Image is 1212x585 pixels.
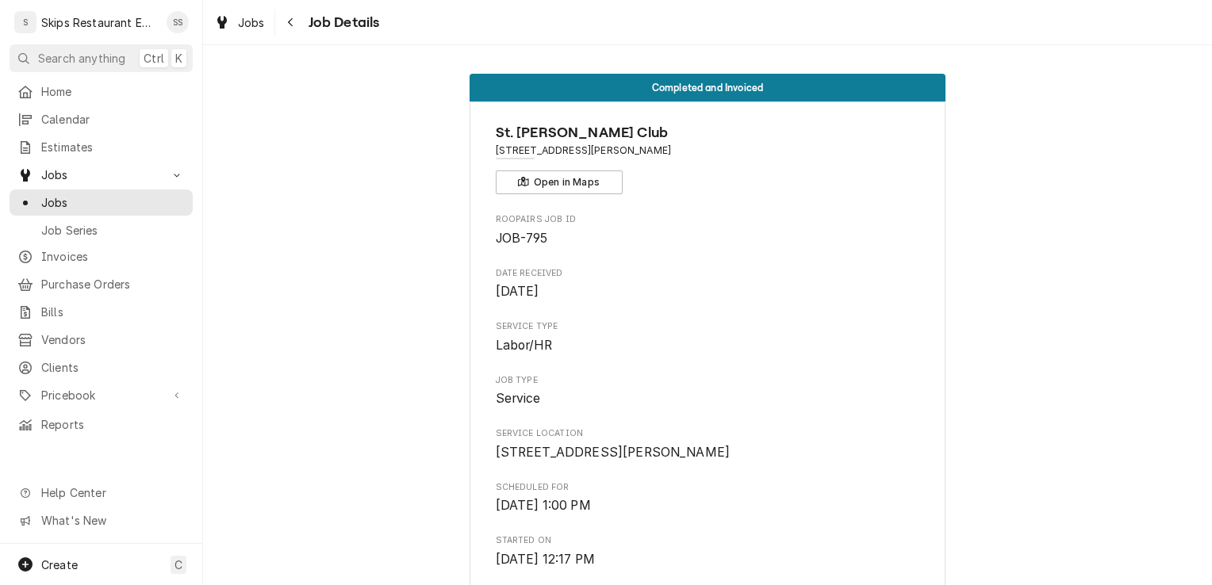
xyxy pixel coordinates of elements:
span: Completed and Invoiced [652,82,764,93]
span: Service Location [496,443,920,462]
span: Help Center [41,484,183,501]
span: Roopairs Job ID [496,213,920,226]
div: Status [470,74,945,101]
div: Skips Restaurant Equipment [41,14,158,31]
span: Home [41,83,185,100]
span: Scheduled For [496,496,920,515]
span: Vendors [41,331,185,348]
div: SS [167,11,189,33]
span: Date Received [496,267,920,280]
span: Started On [496,550,920,569]
div: Shan Skipper's Avatar [167,11,189,33]
a: Home [10,78,193,105]
span: Service Type [496,336,920,355]
span: C [175,556,182,573]
span: Search anything [38,50,125,67]
div: Roopairs Job ID [496,213,920,247]
button: Navigate back [278,10,304,35]
span: Job Type [496,389,920,408]
a: Go to Pricebook [10,382,193,408]
div: Client Information [496,122,920,194]
span: Scheduled For [496,481,920,494]
span: Pricebook [41,387,161,403]
button: Open in Maps [496,170,623,194]
div: S [14,11,36,33]
span: JOB-795 [496,231,548,246]
a: Estimates [10,134,193,160]
span: Jobs [41,194,185,211]
span: [DATE] 1:00 PM [496,498,591,513]
span: Clients [41,359,185,376]
a: Purchase Orders [10,271,193,297]
div: Job Type [496,374,920,408]
div: Service Location [496,427,920,461]
span: Service Type [496,320,920,333]
span: Roopairs Job ID [496,229,920,248]
span: Create [41,558,78,572]
span: [STREET_ADDRESS][PERSON_NAME] [496,445,731,460]
span: Ctrl [144,50,164,67]
div: Scheduled For [496,481,920,515]
span: K [175,50,182,67]
a: Bills [10,299,193,325]
a: Clients [10,354,193,380]
a: Jobs [10,189,193,216]
a: Reports [10,411,193,438]
button: Search anythingCtrlK [10,44,193,72]
div: Date Received [496,267,920,301]
span: What's New [41,512,183,529]
span: Service [496,391,541,406]
span: Jobs [41,166,161,183]
span: Labor/HR [496,338,552,353]
span: Job Type [496,374,920,387]
span: Reports [41,416,185,433]
span: Date Received [496,282,920,301]
span: [DATE] [496,284,539,299]
span: Estimates [41,139,185,155]
a: Invoices [10,243,193,270]
a: Vendors [10,327,193,353]
a: Go to What's New [10,507,193,533]
div: Started On [496,534,920,568]
span: Jobs [238,14,265,31]
a: Job Series [10,217,193,243]
span: Address [496,143,920,158]
div: Service Type [496,320,920,354]
span: Started On [496,534,920,547]
a: Calendar [10,106,193,132]
span: [DATE] 12:17 PM [496,552,595,567]
span: Job Series [41,222,185,239]
span: Purchase Orders [41,276,185,292]
span: Bills [41,304,185,320]
a: Jobs [208,10,271,36]
span: Invoices [41,248,185,265]
span: Calendar [41,111,185,128]
a: Go to Help Center [10,480,193,506]
span: Name [496,122,920,143]
span: Service Location [496,427,920,440]
span: Job Details [304,12,380,33]
a: Go to Jobs [10,162,193,188]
